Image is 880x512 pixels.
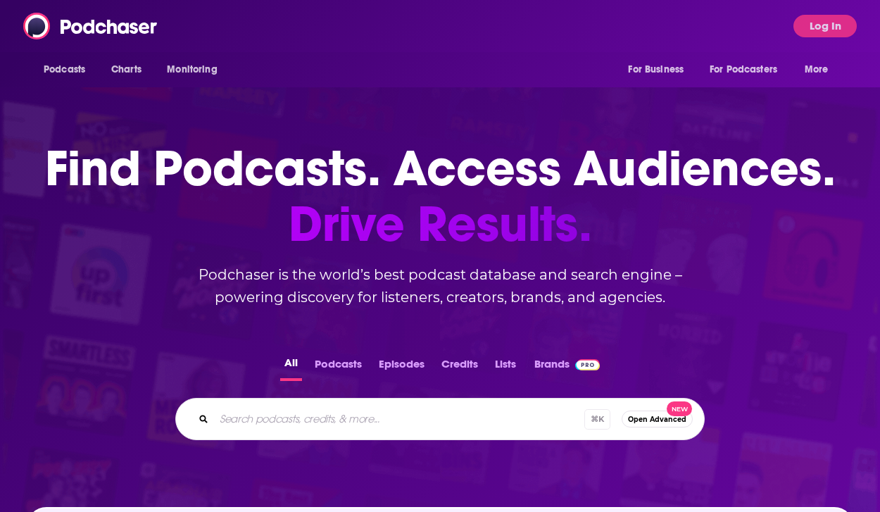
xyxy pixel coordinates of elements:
[158,263,722,308] h2: Podchaser is the world’s best podcast database and search engine – powering discovery for listene...
[437,354,482,381] button: Credits
[310,354,366,381] button: Podcasts
[575,359,600,370] img: Podchaser Pro
[795,56,846,83] button: open menu
[111,60,142,80] span: Charts
[628,60,684,80] span: For Business
[34,56,103,83] button: open menu
[23,13,158,39] img: Podchaser - Follow, Share and Rate Podcasts
[45,141,836,252] h1: Find Podcasts. Access Audiences.
[167,60,217,80] span: Monitoring
[534,354,600,381] a: BrandsPodchaser Pro
[157,56,235,83] button: open menu
[44,60,85,80] span: Podcasts
[710,60,777,80] span: For Podcasters
[102,56,150,83] a: Charts
[622,411,693,427] button: Open AdvancedNew
[667,401,692,416] span: New
[491,354,520,381] button: Lists
[805,60,829,80] span: More
[375,354,429,381] button: Episodes
[584,409,610,430] span: ⌘ K
[618,56,701,83] button: open menu
[628,416,686,423] span: Open Advanced
[175,398,705,440] div: Search podcasts, credits, & more...
[793,15,857,37] button: Log In
[214,408,584,430] input: Search podcasts, credits, & more...
[45,196,836,252] span: Drive Results.
[280,354,302,381] button: All
[700,56,798,83] button: open menu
